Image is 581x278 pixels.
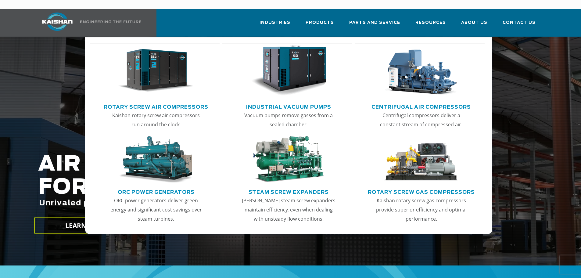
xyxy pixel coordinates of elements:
h2: AIR COMPRESSORS FOR THE [38,153,458,226]
span: LEARN MORE [65,221,107,230]
img: thumb-Rotary-Screw-Air-Compressors [118,45,193,96]
img: thumb-ORC-Power-Generators [118,136,193,183]
span: Resources [415,19,446,26]
img: thumb-Industrial-Vacuum-Pumps [251,45,326,96]
a: Products [306,15,334,35]
span: Products [306,19,334,26]
a: About Us [461,15,487,35]
a: Resources [415,15,446,35]
span: About Us [461,19,487,26]
p: [PERSON_NAME] steam screw expanders maintain efficiency, even when dealing with unsteady flow con... [241,196,336,223]
span: Industries [260,19,290,26]
a: Centrifugal Air Compressors [371,102,471,111]
a: Contact Us [503,15,536,35]
a: Rotary Screw Air Compressors [104,102,208,111]
p: Centrifugal compressors deliver a constant stream of compressed air. [374,111,469,129]
a: Kaishan USA [34,9,142,37]
span: Unrivaled performance with up to 35% energy cost savings. [39,200,300,207]
a: Industries [260,15,290,35]
img: kaishan logo [34,13,80,31]
img: thumb-Steam-Screw-Expanders [251,136,326,183]
p: Kaishan rotary screw gas compressors provide superior efficiency and optimal performance. [374,196,469,223]
p: Vacuum pumps remove gasses from a sealed chamber. [241,111,336,129]
a: Steam Screw Expanders [249,187,329,196]
p: ORC power generators deliver green energy and significant cost savings over steam turbines. [109,196,204,223]
a: LEARN MORE [34,218,138,234]
a: Parts and Service [349,15,400,35]
p: Kaishan rotary screw air compressors run around the clock. [109,111,204,129]
a: Rotary Screw Gas Compressors [368,187,475,196]
img: thumb-Centrifugal-Air-Compressors [384,45,459,96]
img: thumb-Rotary-Screw-Gas-Compressors [384,136,459,183]
a: ORC Power Generators [118,187,195,196]
a: Industrial Vacuum Pumps [246,102,331,111]
img: Engineering the future [80,20,141,23]
span: Parts and Service [349,19,400,26]
span: Contact Us [503,19,536,26]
